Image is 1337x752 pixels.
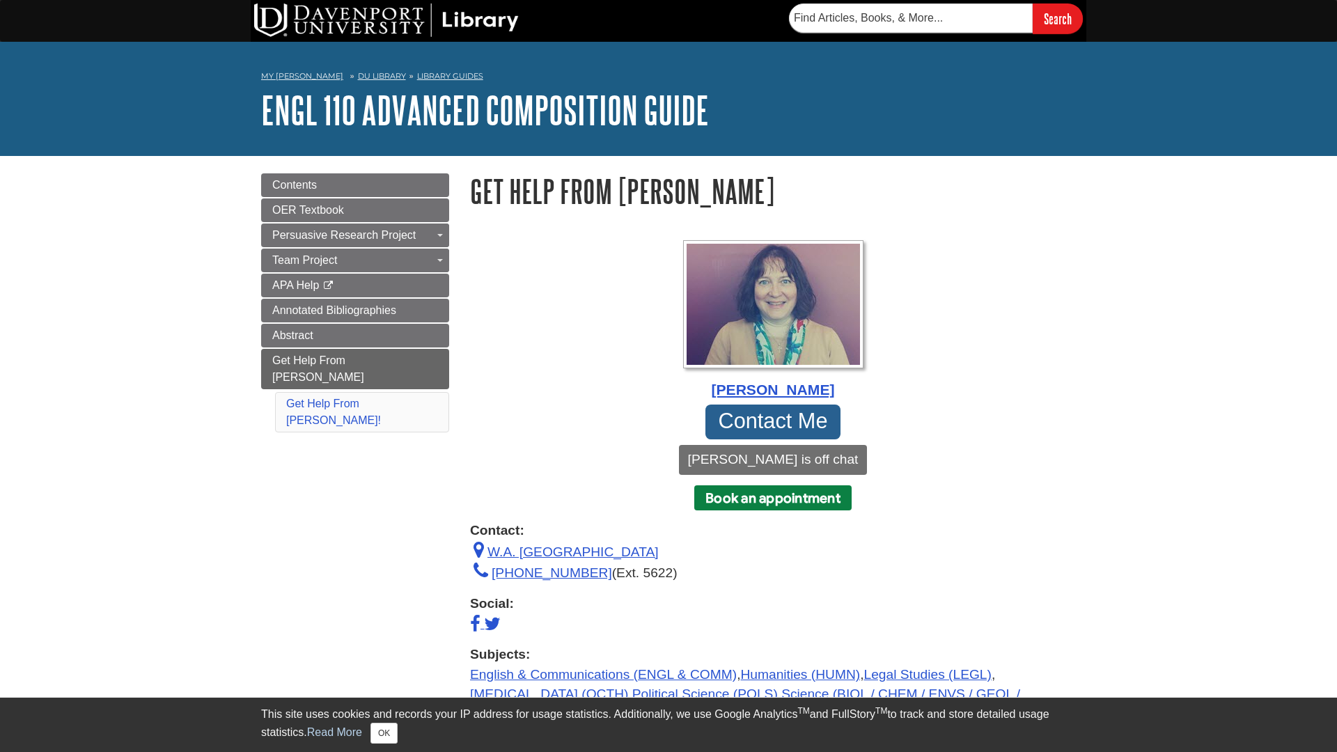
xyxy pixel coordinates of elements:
[705,405,840,439] a: Contact Me
[272,354,364,383] span: Get Help From [PERSON_NAME]
[470,562,1076,583] div: (Ext. 5622)
[470,594,1076,614] strong: Social:
[679,445,868,475] button: [PERSON_NAME] is off chat
[254,3,519,37] img: DU Library
[875,706,887,716] sup: TM
[683,240,863,368] img: Profile Photo
[261,70,343,82] a: My [PERSON_NAME]
[272,204,344,216] span: OER Textbook
[470,667,737,682] a: English & Communications (ENGL & COMM)
[272,304,396,316] span: Annotated Bibliographies
[863,667,991,682] a: Legal Studies (LEGL)
[632,687,778,701] a: Political Science (POLS)
[470,645,1076,725] div: , , , , , ,
[261,88,709,132] a: ENGL 110 Advanced Composition Guide
[470,565,612,580] a: [PHONE_NUMBER]
[261,324,449,347] a: Abstract
[789,3,1033,33] input: Find Articles, Books, & More...
[261,274,449,297] a: APA Help
[307,726,362,738] a: Read More
[470,521,1076,541] strong: Contact:
[272,229,416,241] span: Persuasive Research Project
[470,687,628,701] a: [MEDICAL_DATA] (OCTH)
[261,249,449,272] a: Team Project
[470,545,659,559] a: W.A. [GEOGRAPHIC_DATA]
[286,398,381,426] a: Get Help From [PERSON_NAME]!
[261,224,449,247] a: Persuasive Research Project
[261,198,449,222] a: OER Textbook
[261,706,1076,744] div: This site uses cookies and records your IP address for usage statistics. Additionally, we use Goo...
[261,173,449,435] div: Guide Page Menu
[272,179,317,191] span: Contents
[797,706,809,716] sup: TM
[261,299,449,322] a: Annotated Bibliographies
[272,329,313,341] span: Abstract
[322,281,334,290] i: This link opens in a new window
[261,173,449,197] a: Contents
[261,349,449,389] a: Get Help From [PERSON_NAME]
[470,645,1076,665] strong: Subjects:
[470,379,1076,401] div: [PERSON_NAME]
[1033,3,1083,33] input: Search
[272,254,337,266] span: Team Project
[789,3,1083,33] form: Searches DU Library's articles, books, and more
[417,71,483,81] a: Library Guides
[358,71,406,81] a: DU Library
[470,240,1076,401] a: Profile Photo [PERSON_NAME]
[470,173,1076,209] h1: Get Help From [PERSON_NAME]
[370,723,398,744] button: Close
[261,67,1076,89] nav: breadcrumb
[740,667,860,682] a: Humanities (HUMN)
[272,279,319,291] span: APA Help
[694,485,852,510] button: Book an appointment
